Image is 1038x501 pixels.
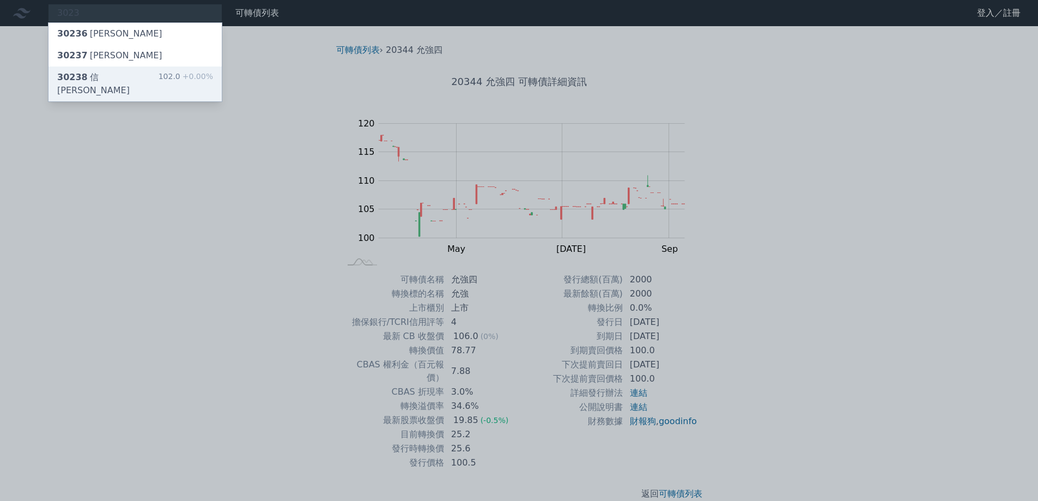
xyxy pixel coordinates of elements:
div: 102.0 [159,71,213,97]
span: +0.00% [180,72,213,81]
a: 30236[PERSON_NAME] [48,23,222,45]
div: 信[PERSON_NAME] [57,71,159,97]
a: 30237[PERSON_NAME] [48,45,222,67]
span: 30238 [57,72,88,82]
span: 30236 [57,28,88,39]
a: 30238信[PERSON_NAME] 102.0+0.00% [48,67,222,101]
div: [PERSON_NAME] [57,49,162,62]
div: [PERSON_NAME] [57,27,162,40]
span: 30237 [57,50,88,61]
